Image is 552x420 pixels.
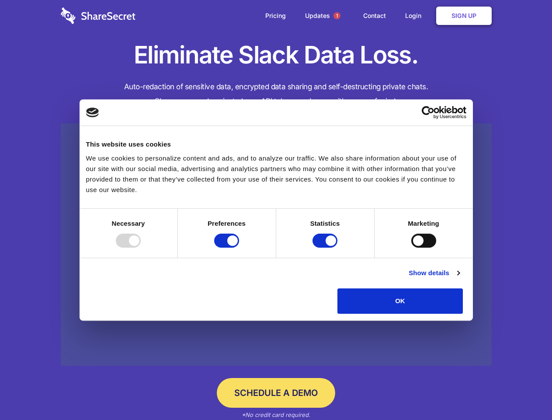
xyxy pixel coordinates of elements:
div: This website uses cookies [86,139,466,150]
a: Usercentrics Cookiebot - opens in a new window [390,106,466,119]
a: Login [396,2,434,29]
span: 1 [333,12,340,19]
em: *No credit card required. [242,411,310,418]
a: Contact [354,2,395,29]
h4: Auto-redaction of sensitive data, encrypted data sharing and self-destructing private chats. Shar... [61,80,492,108]
strong: Necessary [112,220,145,227]
a: Sign Up [436,7,492,25]
img: logo [86,108,99,117]
a: Pricing [257,2,295,29]
div: We use cookies to personalize content and ads, and to analyze our traffic. We also share informat... [86,153,466,195]
a: Schedule a Demo [217,378,335,408]
strong: Preferences [208,220,246,227]
a: Wistia video thumbnail [61,123,492,366]
strong: Marketing [408,220,439,227]
img: logo-wordmark-white-trans-d4663122ce5f474addd5e946df7df03e33cb6a1c49d2221995e7729f52c070b2.svg [61,7,135,24]
h1: Eliminate Slack Data Loss. [61,39,492,71]
strong: Statistics [310,220,340,227]
button: OK [337,288,463,314]
a: Show details [409,268,459,278]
